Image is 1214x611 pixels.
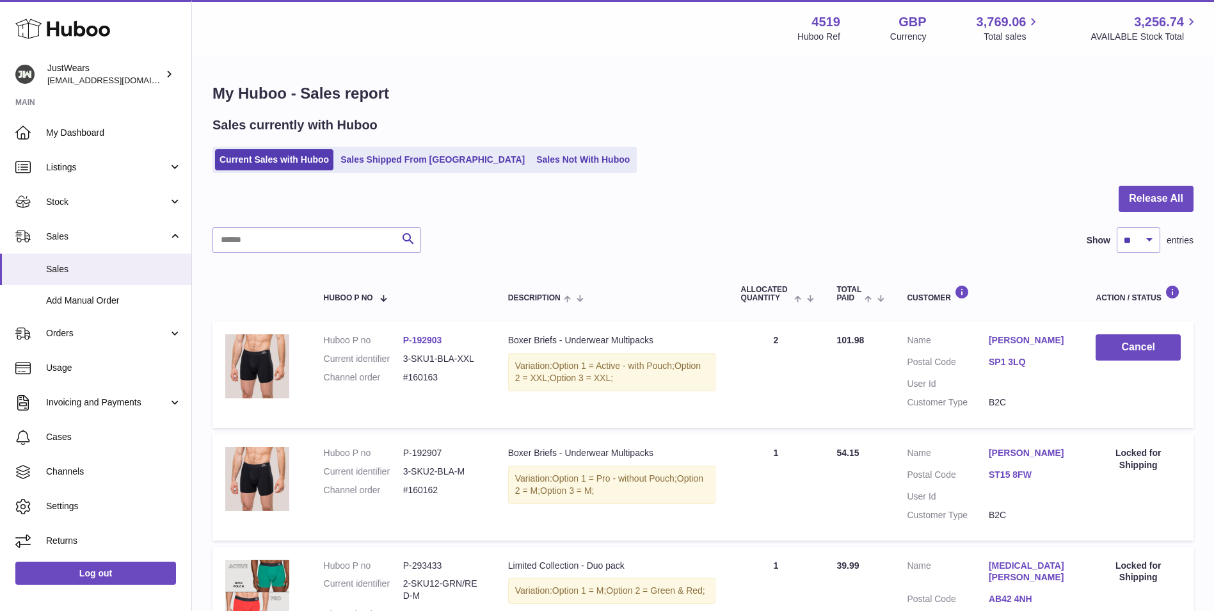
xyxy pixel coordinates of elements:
span: Huboo P no [324,294,373,302]
div: Variation: [508,466,715,504]
dd: 3-SKU1-BLA-XXL [403,353,483,365]
a: [PERSON_NAME] [989,334,1071,346]
dd: 2-SKU12-GRN/RED-M [403,578,483,602]
span: 39.99 [836,560,859,571]
span: ALLOCATED Quantity [741,286,791,302]
span: Add Manual Order [46,295,182,307]
div: Customer [907,285,1070,302]
dt: Customer Type [907,509,989,521]
a: Log out [15,562,176,585]
td: 2 [728,322,824,428]
span: Channels [46,466,182,478]
dt: Channel order [324,484,403,496]
span: Invoicing and Payments [46,396,168,409]
span: Total sales [984,31,1041,43]
a: [PERSON_NAME] [989,447,1071,459]
div: Locked for Shipping [1096,447,1181,471]
a: Sales Not With Huboo [532,149,634,170]
span: 54.15 [836,448,859,458]
dt: Channel order [324,371,403,384]
a: ST15 8FW [989,469,1071,481]
span: Sales [46,263,182,275]
div: Boxer Briefs - Underwear Multipacks [508,334,715,346]
img: 45191626282978.jpg [225,334,289,398]
span: [EMAIL_ADDRESS][DOMAIN_NAME] [47,75,188,85]
dd: B2C [989,396,1071,409]
a: AB42 4NH [989,593,1071,605]
span: Stock [46,196,168,208]
dd: P-293433 [403,560,483,572]
div: Variation: [508,353,715,391]
span: Option 1 = M; [552,585,606,596]
dt: Postal Code [907,469,989,484]
span: Orders [46,327,168,339]
div: Boxer Briefs - Underwear Multipacks [508,447,715,459]
span: entries [1167,234,1194,247]
span: Description [508,294,561,302]
a: P-192903 [403,335,442,345]
dt: Huboo P no [324,334,403,346]
div: JustWears [47,62,163,86]
img: internalAdmin-4519@internal.huboo.com [15,65,35,84]
strong: 4519 [811,13,840,31]
strong: GBP [899,13,926,31]
span: Option 1 = Active - with Pouch; [552,361,675,371]
dt: User Id [907,491,989,503]
span: Usage [46,362,182,374]
dt: Huboo P no [324,447,403,459]
dt: Huboo P no [324,560,403,572]
span: Option 1 = Pro - without Pouch; [552,473,677,484]
span: AVAILABLE Stock Total [1090,31,1199,43]
dt: Postal Code [907,593,989,608]
h2: Sales currently with Huboo [212,117,378,134]
div: Variation: [508,578,715,604]
img: 45191626282922.jpg [225,447,289,511]
button: Cancel [1096,334,1181,361]
dt: Name [907,560,989,587]
a: Sales Shipped From [GEOGRAPHIC_DATA] [336,149,529,170]
dd: #160162 [403,484,483,496]
dt: Name [907,334,989,350]
span: Option 3 = M; [540,485,594,496]
span: Option 3 = XXL; [550,373,613,383]
td: 1 [728,434,824,541]
span: 101.98 [836,335,864,345]
dt: Current identifier [324,353,403,365]
span: Total paid [836,286,861,302]
div: Locked for Shipping [1096,560,1181,584]
span: 3,256.74 [1134,13,1184,31]
dt: Postal Code [907,356,989,371]
dd: 3-SKU2-BLA-M [403,466,483,478]
dt: Customer Type [907,396,989,409]
a: SP1 3LQ [989,356,1071,368]
span: Listings [46,161,168,174]
a: 3,256.74 AVAILABLE Stock Total [1090,13,1199,43]
dd: #160163 [403,371,483,384]
span: Sales [46,231,168,243]
label: Show [1087,234,1110,247]
span: Settings [46,500,182,512]
span: Option 2 = Green & Red; [606,585,705,596]
a: Current Sales with Huboo [215,149,333,170]
div: Limited Collection - Duo pack [508,560,715,572]
dt: Name [907,447,989,462]
span: Returns [46,535,182,547]
span: Option 2 = M; [515,473,703,496]
div: Action / Status [1096,285,1181,302]
div: Currency [890,31,927,43]
button: Release All [1119,186,1194,212]
span: 3,769.06 [977,13,1026,31]
dt: Current identifier [324,578,403,602]
dt: User Id [907,378,989,390]
dt: Current identifier [324,466,403,478]
a: 3,769.06 Total sales [977,13,1041,43]
dd: P-192907 [403,447,483,459]
span: Cases [46,431,182,443]
h1: My Huboo - Sales report [212,83,1194,104]
dd: B2C [989,509,1071,521]
span: My Dashboard [46,127,182,139]
div: Huboo Ref [797,31,840,43]
a: [MEDICAL_DATA][PERSON_NAME] [989,560,1071,584]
